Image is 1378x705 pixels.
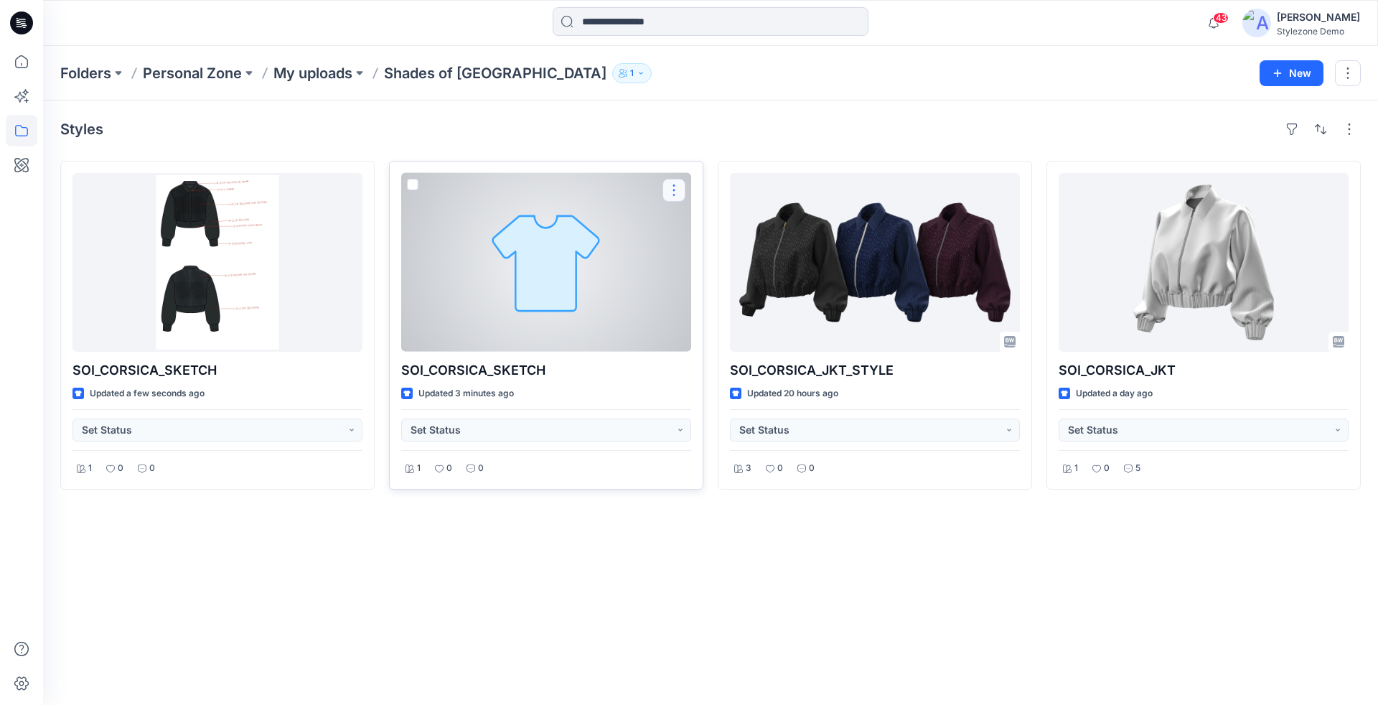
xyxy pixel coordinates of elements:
[149,461,155,476] p: 0
[384,63,606,83] p: Shades of [GEOGRAPHIC_DATA]
[1242,9,1271,37] img: avatar
[88,461,92,476] p: 1
[401,360,691,380] p: SOI_CORSICA_SKETCH
[777,461,783,476] p: 0
[1135,461,1140,476] p: 5
[1076,386,1153,401] p: Updated a day ago
[273,63,352,83] a: My uploads
[730,173,1020,352] a: SOI_CORSICA_JKT_STYLE
[1260,60,1323,86] button: New
[1074,461,1078,476] p: 1
[417,461,421,476] p: 1
[809,461,815,476] p: 0
[746,461,751,476] p: 3
[143,63,242,83] a: Personal Zone
[90,386,205,401] p: Updated a few seconds ago
[446,461,452,476] p: 0
[60,63,111,83] a: Folders
[60,121,103,138] h4: Styles
[747,386,838,401] p: Updated 20 hours ago
[401,173,691,352] a: SOI_CORSICA_SKETCH
[72,360,362,380] p: SOI_CORSICA_SKETCH
[72,173,362,352] a: SOI_CORSICA_SKETCH
[478,461,484,476] p: 0
[1277,9,1360,26] div: [PERSON_NAME]
[1213,12,1229,24] span: 43
[418,386,514,401] p: Updated 3 minutes ago
[118,461,123,476] p: 0
[612,63,652,83] button: 1
[730,360,1020,380] p: SOI_CORSICA_JKT_STYLE
[1277,26,1360,37] div: Stylezone Demo
[1059,173,1349,352] a: SOI_CORSICA_JKT
[1059,360,1349,380] p: SOI_CORSICA_JKT
[1104,461,1110,476] p: 0
[630,65,634,81] p: 1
